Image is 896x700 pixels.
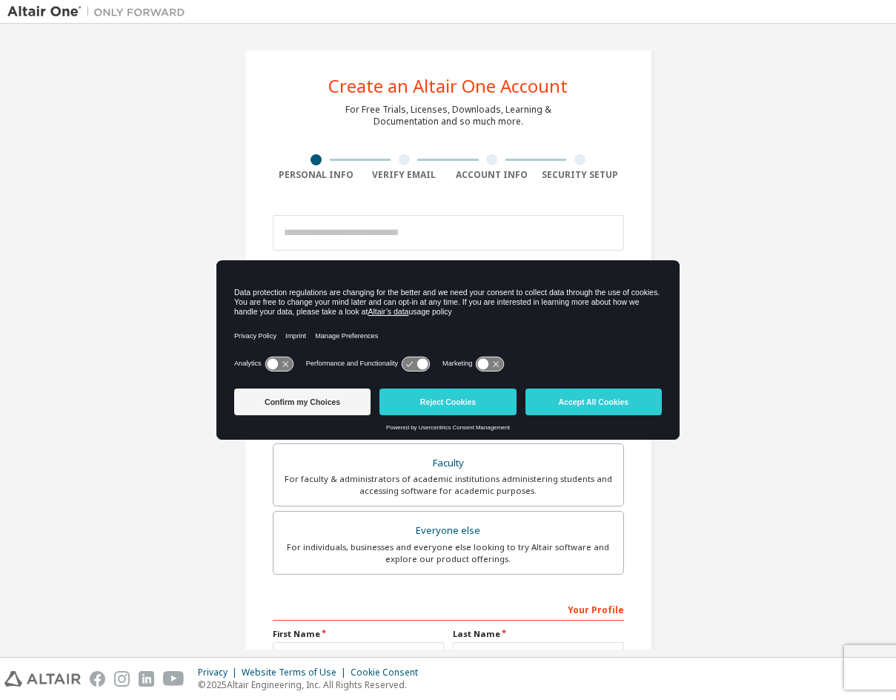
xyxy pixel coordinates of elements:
div: Create an Altair One Account [328,77,568,95]
img: facebook.svg [90,671,105,687]
div: Account Info [448,169,537,181]
div: Privacy [198,667,242,678]
div: Verify Email [360,169,448,181]
div: For Free Trials, Licenses, Downloads, Learning & Documentation and so much more. [345,104,551,128]
img: instagram.svg [114,671,130,687]
div: For faculty & administrators of academic institutions administering students and accessing softwa... [282,473,614,497]
label: Last Name [453,628,624,640]
div: Website Terms of Use [242,667,351,678]
label: First Name [273,628,444,640]
div: Faculty [282,453,614,474]
p: © 2025 Altair Engineering, Inc. All Rights Reserved. [198,678,427,691]
div: Personal Info [273,169,361,181]
div: Security Setup [536,169,624,181]
img: linkedin.svg [139,671,154,687]
img: altair_logo.svg [4,671,81,687]
img: Altair One [7,4,193,19]
div: For individuals, businesses and everyone else looking to try Altair software and explore our prod... [282,541,614,565]
div: Your Profile [273,597,624,621]
div: Cookie Consent [351,667,427,678]
div: Everyone else [282,521,614,541]
img: youtube.svg [163,671,185,687]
